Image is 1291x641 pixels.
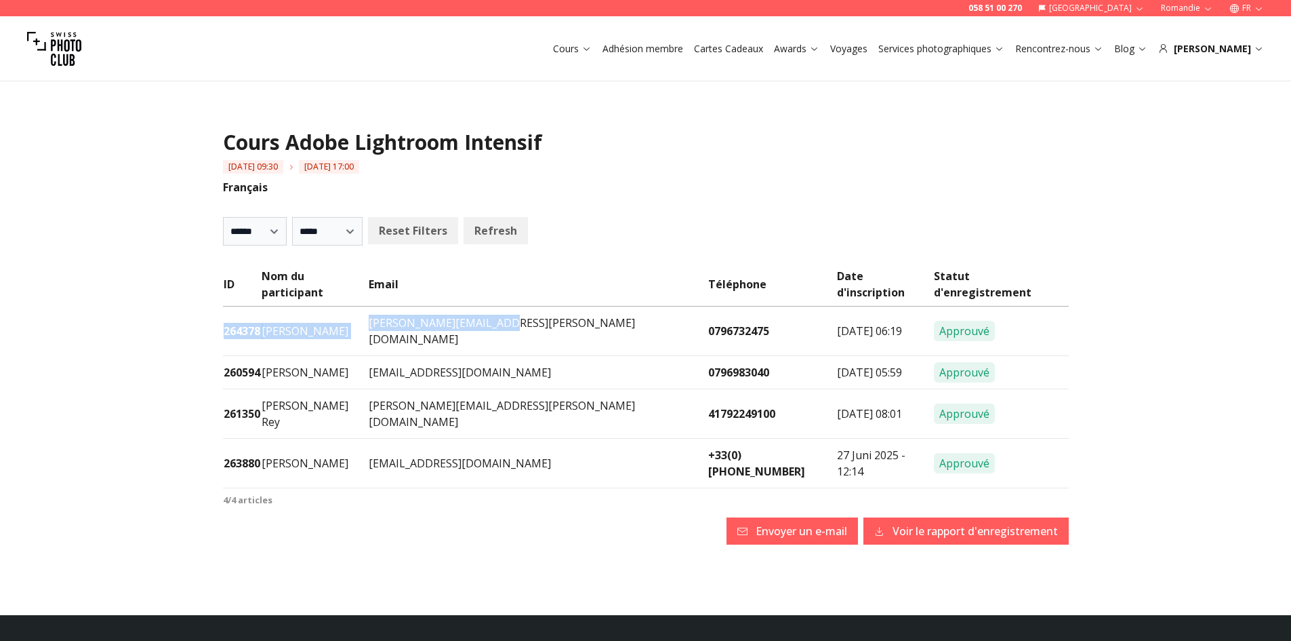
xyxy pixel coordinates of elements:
[223,179,1069,195] p: Français
[368,307,707,356] td: [PERSON_NAME][EMAIL_ADDRESS][PERSON_NAME][DOMAIN_NAME]
[223,494,272,506] b: 4 / 4 articles
[602,42,683,56] a: Adhésion membre
[27,22,81,76] img: Swiss photo club
[836,356,933,389] td: [DATE] 05:59
[553,42,592,56] a: Cours
[223,160,283,174] span: [DATE] 09:30
[934,321,995,341] span: Approuvé
[261,356,369,389] td: [PERSON_NAME]
[223,267,261,307] td: ID
[223,307,261,356] td: 264378
[934,362,995,383] span: Approuvé
[968,3,1022,14] a: 058 51 00 270
[694,42,763,56] a: Cartes Cadeaux
[933,267,1068,307] td: Statut d'enregistrement
[368,389,707,439] td: [PERSON_NAME][EMAIL_ADDRESS][PERSON_NAME][DOMAIN_NAME]
[548,39,597,58] button: Cours
[223,389,261,439] td: 261350
[474,222,517,239] b: Refresh
[836,439,933,488] td: 27 Juni 2025 - 12:14
[836,389,933,439] td: [DATE] 08:01
[708,324,769,338] a: 0796732475
[726,518,858,545] button: Envoyer un e-mail
[261,389,369,439] td: [PERSON_NAME] Rey
[368,439,707,488] td: [EMAIL_ADDRESS][DOMAIN_NAME]
[934,453,995,473] span: Approuvé
[689,39,769,58] button: Cartes Cadeaux
[769,39,825,58] button: Awards
[836,267,933,307] td: Date d'inscription
[299,160,359,174] span: [DATE] 17:00
[368,217,458,244] button: Reset Filters
[934,404,995,424] span: Approuvé
[708,267,837,307] td: Téléphone
[1109,39,1153,58] button: Blog
[261,267,369,307] td: Nom du participant
[223,439,261,488] td: 263880
[597,39,689,58] button: Adhésion membre
[368,356,707,389] td: [EMAIL_ADDRESS][DOMAIN_NAME]
[830,42,867,56] a: Voyages
[774,42,819,56] a: Awards
[261,307,369,356] td: [PERSON_NAME]
[223,130,1069,155] h1: Cours Adobe Lightroom Intensif
[223,356,261,389] td: 260594
[836,307,933,356] td: [DATE] 06:19
[368,267,707,307] td: Email
[708,365,769,380] a: 0796983040
[878,42,1004,56] a: Services photographiques
[873,39,1010,58] button: Services photographiques
[261,439,369,488] td: [PERSON_NAME]
[708,448,805,479] a: +33(0)[PHONE_NUMBER]
[1114,42,1147,56] a: Blog
[1158,42,1264,56] div: [PERSON_NAME]
[708,406,775,421] a: 41792249100
[1015,42,1103,56] a: Rencontrez-nous
[1010,39,1109,58] button: Rencontrez-nous
[863,518,1069,545] button: Voir le rapport d'enregistrement
[379,222,447,239] b: Reset Filters
[825,39,873,58] button: Voyages
[464,217,528,244] button: Refresh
